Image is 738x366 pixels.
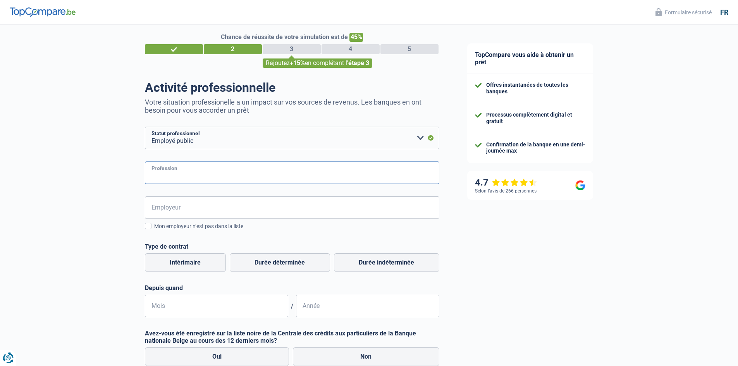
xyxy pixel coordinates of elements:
[145,284,439,292] label: Depuis quand
[486,82,585,95] div: Offres instantanées de toutes les banques
[322,44,380,54] div: 4
[467,43,593,74] div: TopCompare vous aide à obtenir un prêt
[145,196,439,219] input: Cherchez votre employeur
[651,6,716,19] button: Formulaire sécurisé
[348,59,369,67] span: étape 3
[293,347,439,366] label: Non
[263,44,321,54] div: 3
[720,8,728,17] div: fr
[296,295,439,317] input: AAAA
[204,44,262,54] div: 2
[288,302,296,310] span: /
[475,177,537,188] div: 4.7
[290,59,305,67] span: +15%
[145,253,226,272] label: Intérimaire
[145,295,288,317] input: MM
[145,243,439,250] label: Type de contrat
[145,330,439,344] label: Avez-vous été enregistré sur la liste noire de la Centrale des crédits aux particuliers de la Ban...
[230,253,330,272] label: Durée déterminée
[154,222,439,230] div: Mon employeur n’est pas dans la liste
[486,112,585,125] div: Processus complètement digital et gratuit
[145,98,439,114] p: Votre situation professionelle a un impact sur vos sources de revenus. Les banques en ont besoin ...
[145,80,439,95] h1: Activité professionnelle
[349,33,363,42] span: 45%
[145,347,289,366] label: Oui
[334,253,439,272] label: Durée indéterminée
[221,33,348,41] span: Chance de réussite de votre simulation est de
[380,44,439,54] div: 5
[145,44,203,54] div: 1
[10,7,76,17] img: TopCompare Logo
[486,141,585,155] div: Confirmation de la banque en une demi-journée max
[475,188,537,194] div: Selon l’avis de 266 personnes
[263,58,372,68] div: Rajoutez en complétant l'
